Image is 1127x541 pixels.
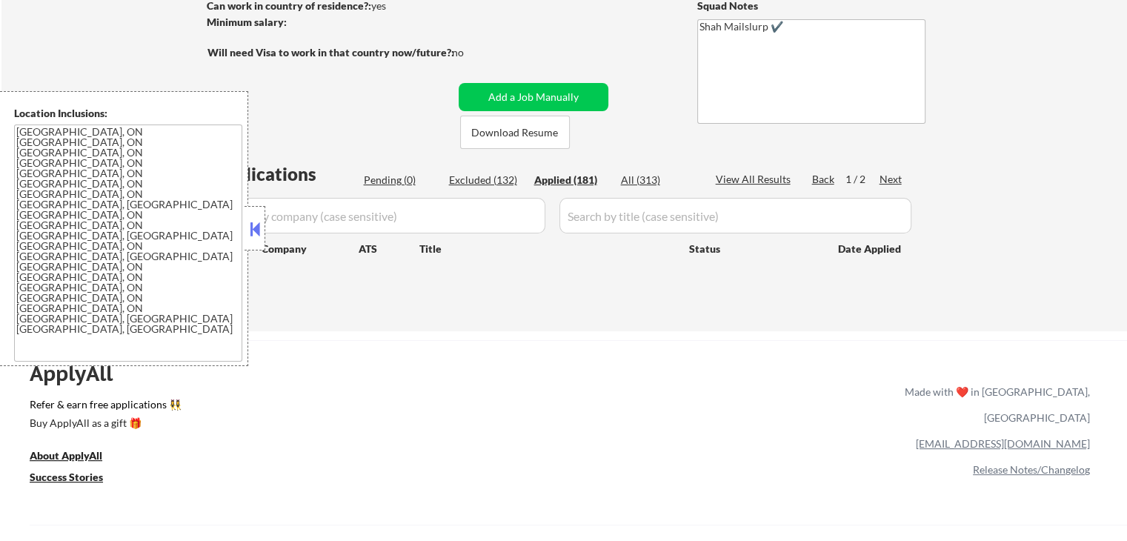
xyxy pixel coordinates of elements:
[716,172,795,187] div: View All Results
[212,198,545,233] input: Search by company (case sensitive)
[899,379,1090,431] div: Made with ❤️ in [GEOGRAPHIC_DATA], [GEOGRAPHIC_DATA]
[359,242,419,256] div: ATS
[419,242,675,256] div: Title
[812,172,836,187] div: Back
[30,415,178,434] a: Buy ApplyAll as a gift 🎁
[621,173,695,187] div: All (313)
[460,116,570,149] button: Download Resume
[30,449,102,462] u: About ApplyAll
[30,469,123,488] a: Success Stories
[559,198,911,233] input: Search by title (case sensitive)
[916,437,1090,450] a: [EMAIL_ADDRESS][DOMAIN_NAME]
[449,173,523,187] div: Excluded (132)
[534,173,608,187] div: Applied (181)
[207,46,454,59] strong: Will need Visa to work in that country now/future?:
[838,242,903,256] div: Date Applied
[973,463,1090,476] a: Release Notes/Changelog
[459,83,608,111] button: Add a Job Manually
[30,399,595,415] a: Refer & earn free applications 👯‍♀️
[212,165,359,183] div: Applications
[364,173,438,187] div: Pending (0)
[452,45,494,60] div: no
[689,235,817,262] div: Status
[207,16,287,28] strong: Minimum salary:
[14,106,242,121] div: Location Inclusions:
[845,172,880,187] div: 1 / 2
[30,448,123,466] a: About ApplyAll
[880,172,903,187] div: Next
[30,418,178,428] div: Buy ApplyAll as a gift 🎁
[30,471,103,483] u: Success Stories
[30,361,130,386] div: ApplyAll
[262,242,359,256] div: Company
